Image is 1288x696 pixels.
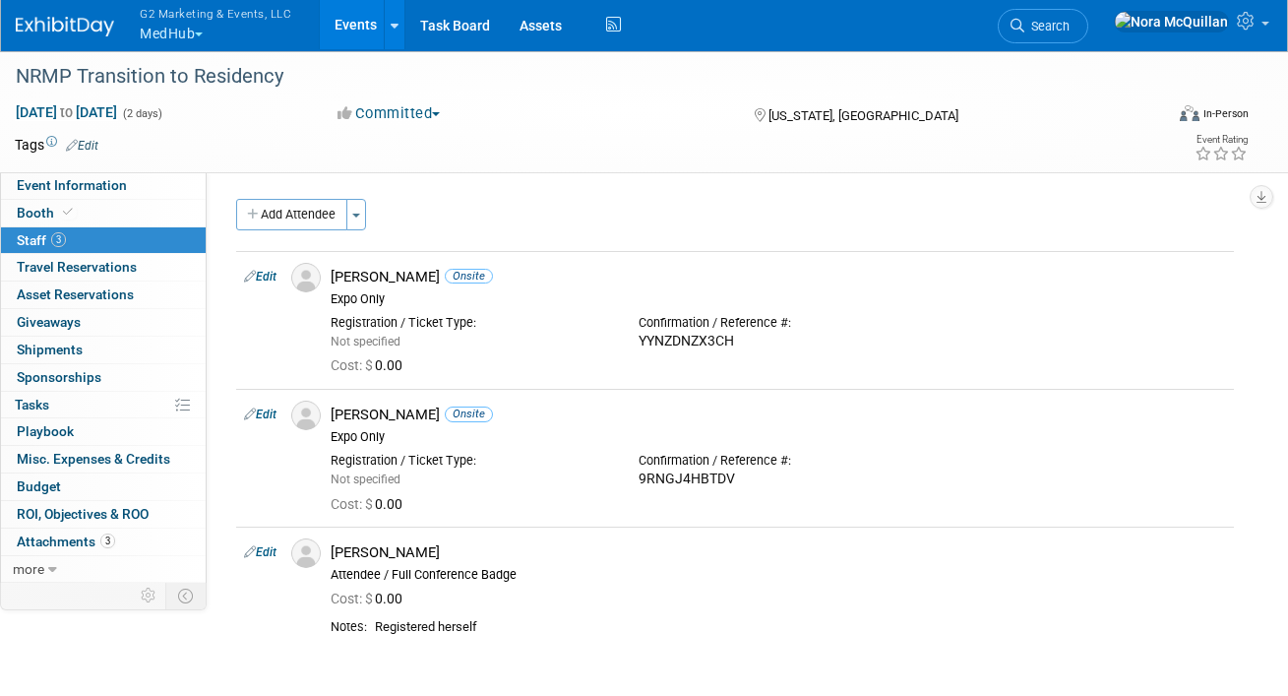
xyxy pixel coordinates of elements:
[1,227,206,254] a: Staff3
[331,543,1226,562] div: [PERSON_NAME]
[331,335,400,348] span: Not specified
[1,446,206,473] a: Misc. Expenses & Credits
[1,337,206,363] a: Shipments
[639,315,917,331] div: Confirmation / Reference #:
[121,107,162,120] span: (2 days)
[1,418,206,445] a: Playbook
[17,259,137,275] span: Travel Reservations
[291,401,321,430] img: Associate-Profile-5.png
[639,453,917,469] div: Confirmation / Reference #:
[15,103,118,121] span: [DATE] [DATE]
[331,291,1226,307] div: Expo Only
[331,473,400,486] span: Not specified
[51,232,66,247] span: 3
[15,397,49,412] span: Tasks
[445,269,493,284] span: Onsite
[331,567,1226,583] div: Attendee / Full Conference Badge
[639,471,917,488] div: 9RNGJ4HBTDV
[331,315,609,331] div: Registration / Ticket Type:
[1,309,206,336] a: Giveaways
[17,451,170,467] span: Misc. Expenses & Credits
[1,392,206,418] a: Tasks
[17,478,61,494] span: Budget
[1,364,206,391] a: Sponsorships
[17,286,134,302] span: Asset Reservations
[1,282,206,308] a: Asset Reservations
[244,270,276,284] a: Edit
[331,103,448,124] button: Committed
[17,534,115,549] span: Attachments
[1,501,206,528] a: ROI, Objectives & ROO
[140,3,291,24] span: G2 Marketing & Events, LLC
[17,342,83,357] span: Shipments
[375,619,1226,636] div: Registered herself
[1068,102,1249,132] div: Event Format
[331,268,1226,286] div: [PERSON_NAME]
[1195,135,1248,145] div: Event Rating
[9,59,1143,95] div: NRMP Transition to Residency
[331,429,1226,445] div: Expo Only
[100,534,115,548] span: 3
[236,199,347,230] button: Add Attendee
[331,357,375,373] span: Cost: $
[1,172,206,199] a: Event Information
[17,314,81,330] span: Giveaways
[1,474,206,500] a: Budget
[331,591,375,606] span: Cost: $
[132,583,166,608] td: Personalize Event Tab Strip
[331,619,367,635] div: Notes:
[331,357,410,373] span: 0.00
[291,538,321,568] img: Associate-Profile-5.png
[639,333,917,350] div: YYNZDNZX3CH
[17,423,74,439] span: Playbook
[66,139,98,153] a: Edit
[13,561,44,577] span: more
[1180,105,1199,121] img: Format-Inperson.png
[17,232,66,248] span: Staff
[1114,11,1229,32] img: Nora McQuillan
[445,407,493,421] span: Onsite
[1,529,206,555] a: Attachments3
[1,200,206,226] a: Booth
[57,104,76,120] span: to
[16,17,114,36] img: ExhibitDay
[331,406,1226,424] div: [PERSON_NAME]
[1202,106,1249,121] div: In-Person
[63,207,73,218] i: Booth reservation complete
[17,369,101,385] span: Sponsorships
[15,135,98,155] td: Tags
[768,108,958,123] span: [US_STATE], [GEOGRAPHIC_DATA]
[17,506,149,522] span: ROI, Objectives & ROO
[1,254,206,281] a: Travel Reservations
[17,205,77,221] span: Booth
[244,408,276,421] a: Edit
[331,591,410,606] span: 0.00
[244,545,276,559] a: Edit
[1024,19,1070,33] span: Search
[1,556,206,583] a: more
[331,453,609,469] div: Registration / Ticket Type:
[331,496,410,512] span: 0.00
[331,496,375,512] span: Cost: $
[291,263,321,292] img: Associate-Profile-5.png
[998,9,1088,43] a: Search
[166,583,207,608] td: Toggle Event Tabs
[17,177,127,193] span: Event Information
